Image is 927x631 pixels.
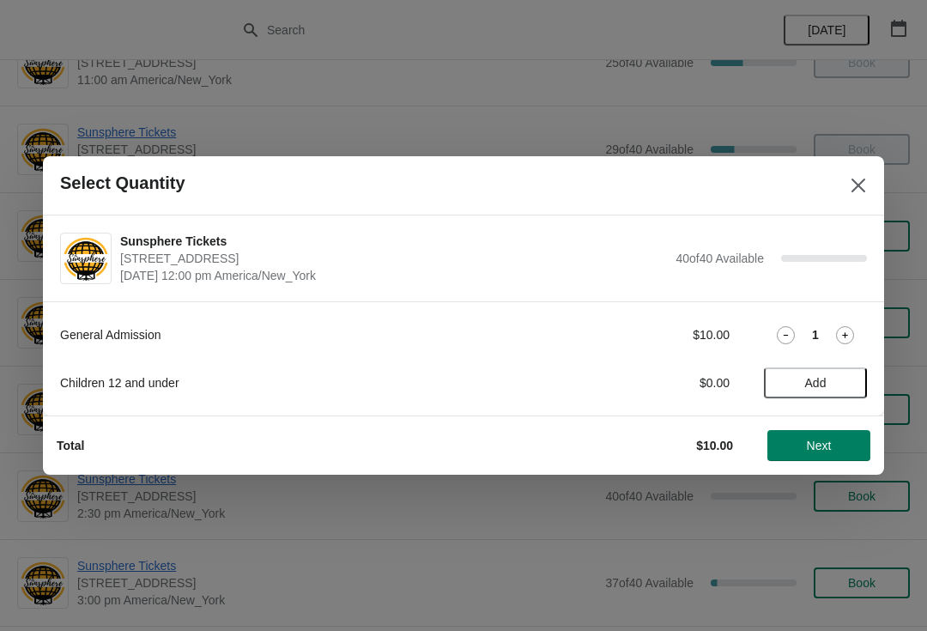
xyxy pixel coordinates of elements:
[60,173,185,193] h2: Select Quantity
[60,374,536,391] div: Children 12 and under
[812,326,819,343] strong: 1
[120,250,667,267] span: [STREET_ADDRESS]
[60,326,536,343] div: General Admission
[767,430,870,461] button: Next
[843,170,874,201] button: Close
[805,376,827,390] span: Add
[120,233,667,250] span: Sunsphere Tickets
[120,267,667,284] span: [DATE] 12:00 pm America/New_York
[61,235,111,282] img: Sunsphere Tickets | 810 Clinch Avenue, Knoxville, TN, USA | October 7 | 12:00 pm America/New_York
[807,439,832,452] span: Next
[696,439,733,452] strong: $10.00
[676,252,764,265] span: 40 of 40 Available
[57,439,84,452] strong: Total
[571,374,730,391] div: $0.00
[571,326,730,343] div: $10.00
[764,367,867,398] button: Add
